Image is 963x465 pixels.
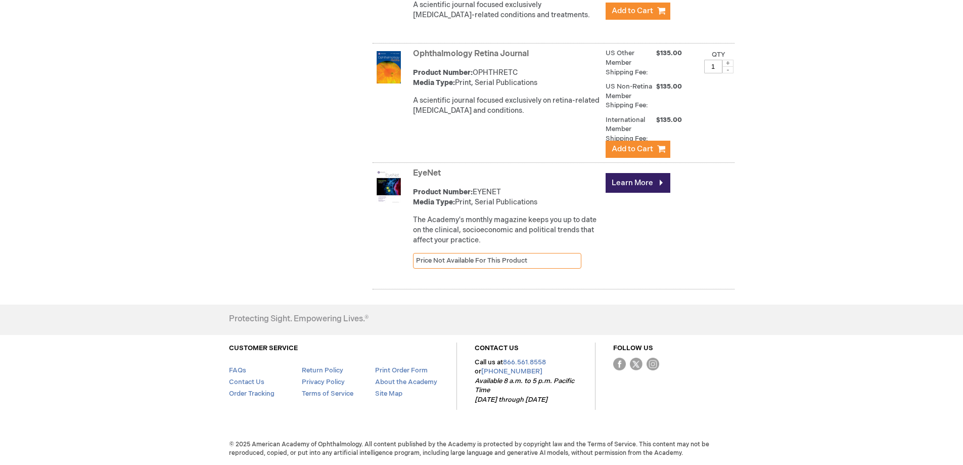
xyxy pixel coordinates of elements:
[647,358,659,370] img: instagram
[413,168,441,178] a: EyeNet
[613,358,626,370] img: Facebook
[475,344,519,352] a: CONTACT US
[630,358,643,370] img: Twitter
[373,51,405,83] img: Ophthalmology Retina Journal
[656,82,683,92] span: $135.00
[413,198,455,206] strong: Media Type:
[413,68,601,88] div: OPHTHRETC Print, Serial Publications
[375,378,437,386] a: About the Academy
[704,60,722,73] input: Qty
[606,49,648,76] strong: US Other Member Shipping Fee:
[229,344,298,352] a: CUSTOMER SERVICE
[413,253,582,269] div: Price Not Available For This Product
[373,171,405,203] img: EyeNet
[475,358,577,405] p: Call us at or
[229,390,274,398] a: Order Tracking
[413,68,473,77] strong: Product Number:
[413,215,601,245] div: The Academy's monthly magazine keeps you up to date on the clinical, socioeconomic and political ...
[606,141,670,158] button: Add to Cart
[413,78,455,87] strong: Media Type:
[413,49,529,59] a: Ophthalmology Retina Journal
[712,51,725,59] label: Qty
[475,377,574,404] em: Available 8 a.m. to 5 p.m. Pacific Time [DATE] through [DATE]
[612,6,653,16] span: Add to Cart
[656,49,683,58] span: $135.00
[612,144,653,154] span: Add to Cart
[229,366,246,374] a: FAQs
[606,173,670,193] a: Learn More
[221,440,742,457] span: © 2025 American Academy of Ophthalmology. All content published by the Academy is protected by co...
[481,367,542,375] a: [PHONE_NUMBER]
[606,82,652,109] strong: US Non-Retina Member Shipping Fee:
[302,378,345,386] a: Privacy Policy
[413,187,601,207] div: EYENET Print, Serial Publications
[375,390,402,398] a: Site Map
[229,315,369,324] h4: Protecting Sight. Empowering Lives.®
[229,378,264,386] a: Contact Us
[656,115,683,125] span: $135.00
[302,390,353,398] a: Terms of Service
[503,358,546,366] a: 866.561.8558
[606,3,670,20] button: Add to Cart
[375,366,428,374] a: Print Order Form
[606,116,648,143] strong: International Member Shipping Fee:
[613,344,653,352] a: FOLLOW US
[302,366,343,374] a: Return Policy
[413,188,473,196] strong: Product Number:
[413,96,601,116] div: A scientific journal focused exclusively on retina-related [MEDICAL_DATA] and conditions.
